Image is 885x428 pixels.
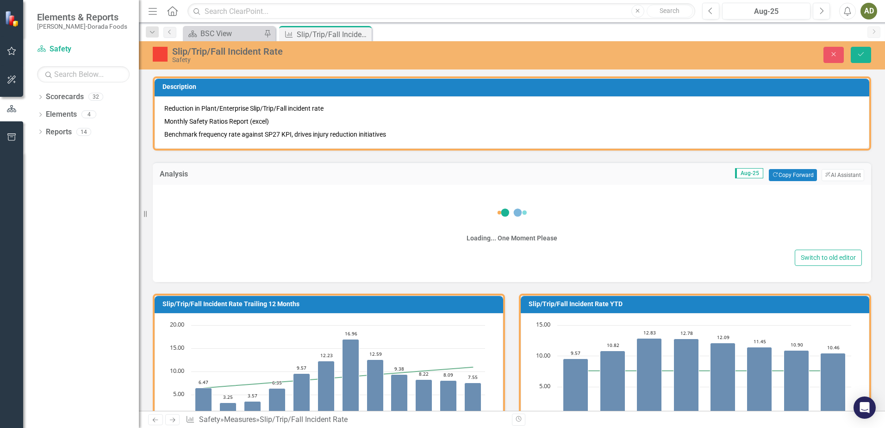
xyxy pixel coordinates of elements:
input: Search Below... [37,66,130,82]
path: Dec-24, 6.35477434. Monthly Actual. [269,389,286,418]
button: Aug-25 [722,3,810,19]
input: Search ClearPoint... [187,3,695,19]
button: AD [860,3,877,19]
text: 3.57 [248,392,257,399]
text: 8.22 [419,371,429,377]
path: May-25, 9.37833685. Monthly Actual. [391,375,408,418]
text: 15.00 [170,343,184,352]
div: 32 [88,93,103,101]
text: 11.45 [754,338,766,345]
path: Oct-24, 3.24827034. Monthly Actual. [220,403,237,418]
text: 9.57 [297,365,306,371]
div: Slip/Trip/Fall Incident Rate [260,415,348,424]
path: Mar-25, 12.83087759. YTD Actual. [637,339,662,418]
div: Open Intercom Messenger [854,397,876,419]
path: Mar-25, 16.96085155. Monthly Actual. [343,340,359,418]
text: 12.78 [680,330,693,336]
img: Below Plan [153,47,168,62]
div: » » [186,415,505,425]
text: 5.00 [173,390,184,398]
div: 14 [76,128,91,136]
text: 6.35 [272,379,282,386]
text: 9.38 [394,365,404,372]
text: 5.00 [539,382,550,390]
a: Safety [37,44,130,55]
text: 10.90 [791,341,803,348]
span: Aug-25 [735,168,763,178]
text: 12.83 [643,329,656,336]
h3: Slip/Trip/Fall Incident Rate Trailing 12 Months [162,301,499,308]
g: YTD Actual, series 1 of 2. Bar series with 8 bars. [563,339,846,418]
div: Slip/Trip/Fall Incident Rate [172,46,555,57]
text: 8.09 [443,371,453,378]
div: Slip/Trip/Fall Incident Rate [297,29,369,40]
path: Jan-25, 9.57451198. YTD Actual. [563,359,588,418]
text: 20.00 [170,320,184,328]
path: May-25, 12.09196217. YTD Actual. [710,343,735,418]
p: Reduction in Plant/Enterprise Slip/Trip/Fall incident rate [164,104,860,115]
div: Loading... One Moment Please [467,233,557,243]
text: 15.00 [536,320,550,328]
text: 6.47 [199,379,208,385]
text: 12.23 [320,352,333,359]
path: Apr-25, 12.59192419. Monthly Actual. [367,360,384,418]
path: Jun-25, 11.45167323. YTD Actual. [747,347,772,418]
div: Aug-25 [725,6,807,17]
path: Feb-25, 12.22681433. Monthly Actual. [318,361,335,418]
button: Switch to old editor [795,250,862,266]
path: Jul-25, 10.90044826. YTD Actual. [784,351,809,418]
div: Safety [172,57,555,63]
span: Elements & Reports [37,12,127,23]
span: Search [660,7,679,14]
text: 10.82 [607,342,619,348]
text: 10.46 [827,344,840,351]
h3: Description [162,83,865,90]
text: 12.59 [369,351,382,357]
h3: Analysis [160,170,286,178]
p: Monthly Safety Ratios Report (excel) [164,115,860,128]
a: Scorecards [46,92,84,102]
small: [PERSON_NAME]-Dorada Foods [37,23,127,30]
text: 3.25 [223,394,233,400]
path: Nov-24, 3.57254648. Monthly Actual. [244,402,261,418]
text: 9.57 [571,350,580,356]
p: Benchmark frequency rate against SP27 KPI, drives injury reduction initiatives [164,128,860,139]
text: 16.96 [345,330,357,337]
button: Search [647,5,693,18]
h3: Slip/Trip/Fall Incident Rate YTD [529,301,865,308]
path: Aug-25, 10.46250371. YTD Actual. [821,353,846,418]
a: Measures [224,415,256,424]
path: Jun-25, 8.22249721. Monthly Actual. [416,380,432,418]
path: Jan-25, 9.57451198. Monthly Actual. [293,374,310,418]
a: Safety [199,415,220,424]
text: 10.00 [536,351,550,359]
text: 10.00 [170,366,184,375]
path: Jul-25, 8.09083464. Monthly Actual. [440,381,457,418]
path: Aug-25, 7.55400619. Monthly Actual. [465,383,481,418]
text: 12.09 [717,334,729,340]
path: Apr-25, 12.78236413. YTD Actual. [674,339,699,418]
path: Sep-24, 6.46705418. Monthly Actual. [195,388,212,418]
img: ClearPoint Strategy [5,11,21,27]
text: 7.55 [468,374,478,380]
a: Reports [46,127,72,138]
div: BSC View [200,28,262,39]
div: 4 [81,111,96,119]
path: Feb-25, 10.81673474. YTD Actual. [600,351,625,418]
button: Copy Forward [769,169,816,181]
a: Elements [46,109,77,120]
button: AI Assistant [822,169,864,181]
a: BSC View [185,28,262,39]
